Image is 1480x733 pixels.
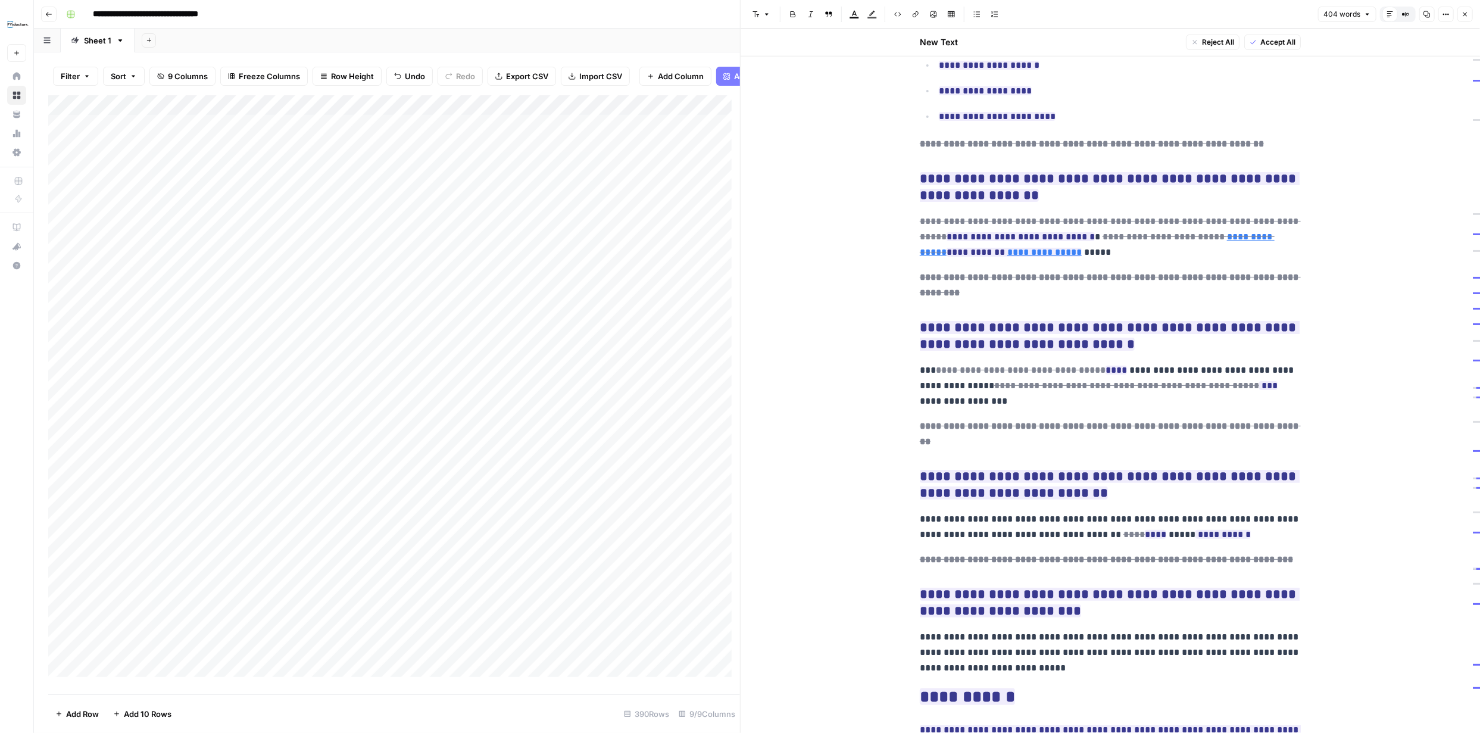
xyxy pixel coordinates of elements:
span: Add 10 Rows [124,708,171,720]
div: Keywords by Traffic [133,70,196,78]
h2: New Text [920,36,958,48]
a: Settings [7,143,26,162]
button: Freeze Columns [220,67,308,86]
a: AirOps Academy [7,218,26,237]
span: Add Column [658,70,704,82]
button: Add Column [639,67,711,86]
span: Accept All [1260,37,1295,48]
button: Row Height [313,67,382,86]
div: 390 Rows [619,704,674,723]
button: 9 Columns [149,67,216,86]
span: Freeze Columns [239,70,300,82]
button: Help + Support [7,256,26,275]
span: Sort [111,70,126,82]
div: Sheet 1 [84,35,111,46]
button: Export CSV [488,67,556,86]
button: Workspace: FYidoctors [7,10,26,39]
button: Undo [386,67,433,86]
a: Usage [7,124,26,143]
button: Reject All [1186,35,1239,50]
img: FYidoctors Logo [7,14,29,35]
span: Add Power Agent [734,70,799,82]
span: Import CSV [579,70,622,82]
button: Sort [103,67,145,86]
button: Accept All [1244,35,1301,50]
span: Reject All [1202,37,1234,48]
button: What's new? [7,237,26,256]
div: v 4.0.25 [33,19,58,29]
img: tab_domain_overview_orange.svg [35,69,44,79]
div: Domain: [DOMAIN_NAME] [31,31,131,40]
img: website_grey.svg [19,31,29,40]
span: Redo [456,70,475,82]
button: Import CSV [561,67,630,86]
div: What's new? [8,238,26,255]
div: 9/9 Columns [674,704,740,723]
span: 404 words [1323,9,1360,20]
span: Undo [405,70,425,82]
span: Export CSV [506,70,548,82]
span: Row Height [331,70,374,82]
a: Your Data [7,105,26,124]
button: 404 words [1318,7,1376,22]
span: Add Row [66,708,99,720]
a: Browse [7,86,26,105]
button: Add 10 Rows [106,704,179,723]
button: Add Row [48,704,106,723]
img: tab_keywords_by_traffic_grey.svg [120,69,130,79]
a: Sheet 1 [61,29,135,52]
span: Filter [61,70,80,82]
button: Add Power Agent [716,67,806,86]
button: Filter [53,67,98,86]
button: Redo [438,67,483,86]
a: Home [7,67,26,86]
span: 9 Columns [168,70,208,82]
img: logo_orange.svg [19,19,29,29]
div: Domain Overview [48,70,107,78]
